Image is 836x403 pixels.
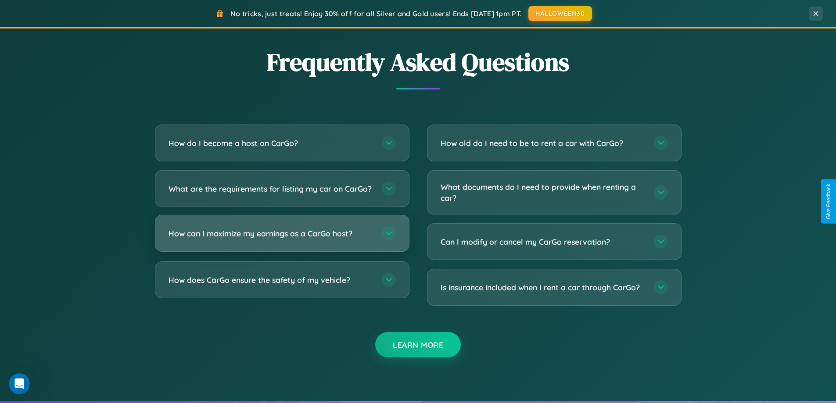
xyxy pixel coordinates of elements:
[441,282,645,293] h3: Is insurance included when I rent a car through CarGo?
[441,138,645,149] h3: How old do I need to be to rent a car with CarGo?
[9,373,30,394] iframe: Intercom live chat
[169,183,373,194] h3: What are the requirements for listing my car on CarGo?
[441,182,645,203] h3: What documents do I need to provide when renting a car?
[230,9,522,18] span: No tricks, just treats! Enjoy 30% off for all Silver and Gold users! Ends [DATE] 1pm PT.
[169,275,373,285] h3: How does CarGo ensure the safety of my vehicle?
[155,45,682,79] h2: Frequently Asked Questions
[169,138,373,149] h3: How do I become a host on CarGo?
[169,228,373,239] h3: How can I maximize my earnings as a CarGo host?
[375,332,461,357] button: Learn More
[825,184,832,219] div: Give Feedback
[528,6,592,21] button: HALLOWEEN30
[441,236,645,247] h3: Can I modify or cancel my CarGo reservation?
